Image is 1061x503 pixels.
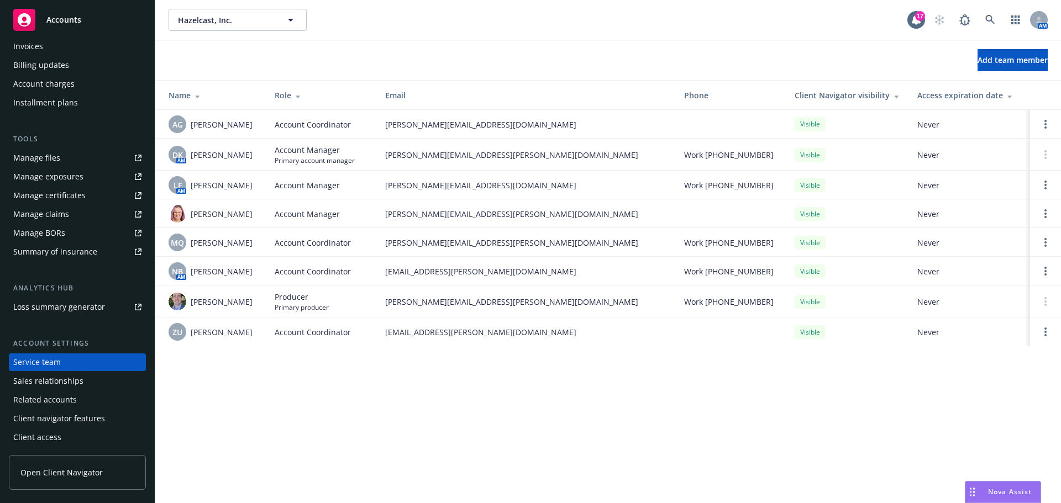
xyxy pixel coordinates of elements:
span: Work [PHONE_NUMBER] [684,296,774,308]
div: Visible [795,178,826,192]
span: Open Client Navigator [20,467,103,478]
span: Producer [275,291,329,303]
div: Loss summary generator [13,298,105,316]
span: AG [172,119,183,130]
button: Hazelcast, Inc. [169,9,307,31]
span: [PERSON_NAME] [191,296,253,308]
span: Primary producer [275,303,329,312]
a: Open options [1039,178,1052,192]
div: Client access [13,428,61,446]
span: Account Coordinator [275,237,351,248]
span: [PERSON_NAME] [191,326,253,338]
a: Accounts [9,4,146,35]
span: MQ [171,237,184,248]
a: Invoices [9,38,146,55]
a: Billing updates [9,56,146,74]
span: [PERSON_NAME] [191,119,253,130]
div: 17 [915,11,925,21]
a: Search [979,9,1001,31]
a: Manage files [9,149,146,167]
a: Client navigator features [9,410,146,427]
span: NB [172,266,183,277]
div: Visible [795,236,826,250]
div: Analytics hub [9,283,146,294]
span: Account Manager [275,179,340,191]
span: [PERSON_NAME][EMAIL_ADDRESS][PERSON_NAME][DOMAIN_NAME] [385,296,666,308]
div: Manage exposures [13,168,83,186]
a: Open options [1039,264,1052,278]
a: Manage exposures [9,168,146,186]
div: Phone [684,89,777,101]
a: Start snowing [928,9,950,31]
span: [PERSON_NAME][EMAIL_ADDRESS][PERSON_NAME][DOMAIN_NAME] [385,208,666,220]
div: Client navigator features [13,410,105,427]
span: Never [917,179,1021,191]
div: Account settings [9,338,146,349]
span: ZU [172,326,182,338]
span: Add team member [978,55,1048,65]
span: Work [PHONE_NUMBER] [684,149,774,161]
div: Visible [795,325,826,339]
span: Work [PHONE_NUMBER] [684,179,774,191]
button: Nova Assist [965,481,1041,503]
span: Never [917,208,1021,220]
span: [PERSON_NAME][EMAIL_ADDRESS][DOMAIN_NAME] [385,119,666,130]
span: [EMAIL_ADDRESS][PERSON_NAME][DOMAIN_NAME] [385,266,666,277]
a: Sales relationships [9,372,146,390]
span: [EMAIL_ADDRESS][PERSON_NAME][DOMAIN_NAME] [385,326,666,338]
span: [PERSON_NAME][EMAIL_ADDRESS][PERSON_NAME][DOMAIN_NAME] [385,237,666,248]
a: Manage claims [9,205,146,223]
a: Open options [1039,207,1052,220]
span: Accounts [46,15,81,24]
div: Manage certificates [13,187,86,204]
div: Name [169,89,257,101]
span: DK [172,149,183,161]
div: Account charges [13,75,75,93]
div: Access expiration date [917,89,1021,101]
div: Email [385,89,666,101]
div: Billing updates [13,56,69,74]
span: Work [PHONE_NUMBER] [684,237,774,248]
span: Hazelcast, Inc. [178,14,274,26]
div: Client Navigator visibility [795,89,900,101]
div: Visible [795,264,826,278]
a: Loss summary generator [9,298,146,316]
a: Summary of insurance [9,243,146,261]
span: Never [917,296,1021,308]
div: Visible [795,148,826,162]
span: Never [917,237,1021,248]
span: Primary account manager [275,156,355,165]
span: Account Manager [275,144,355,156]
img: photo [169,293,186,310]
span: Work [PHONE_NUMBER] [684,266,774,277]
img: photo [169,205,186,223]
div: Drag to move [965,481,979,502]
span: [PERSON_NAME] [191,149,253,161]
span: Account Coordinator [275,266,351,277]
div: Tools [9,134,146,145]
div: Invoices [13,38,43,55]
div: Summary of insurance [13,243,97,261]
span: LF [174,179,182,191]
div: Related accounts [13,391,77,409]
a: Account charges [9,75,146,93]
a: Report a Bug [954,9,976,31]
span: [PERSON_NAME] [191,266,253,277]
a: Related accounts [9,391,146,409]
div: Manage BORs [13,224,65,242]
span: [PERSON_NAME] [191,179,253,191]
span: Account Coordinator [275,326,351,338]
span: Account Coordinator [275,119,351,130]
span: [PERSON_NAME][EMAIL_ADDRESS][DOMAIN_NAME] [385,179,666,191]
span: Nova Assist [988,487,1032,496]
a: Open options [1039,118,1052,131]
div: Visible [795,295,826,309]
a: Service team [9,353,146,371]
span: Never [917,266,1021,277]
a: Client access [9,428,146,446]
button: Add team member [978,49,1048,71]
a: Manage BORs [9,224,146,242]
a: Open options [1039,325,1052,338]
span: Never [917,326,1021,338]
div: Visible [795,117,826,131]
